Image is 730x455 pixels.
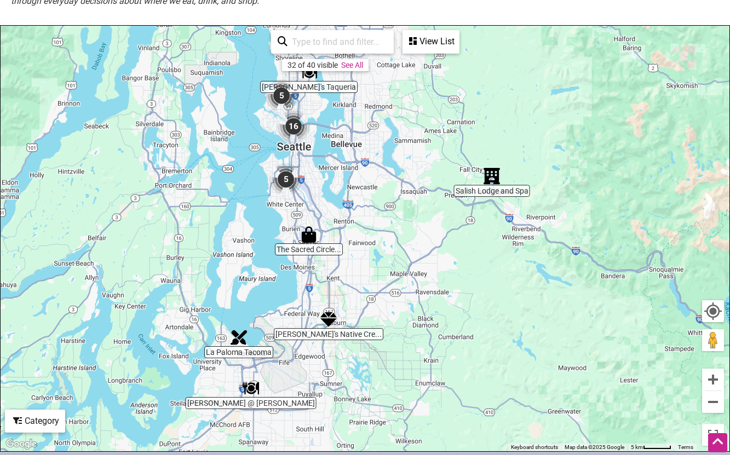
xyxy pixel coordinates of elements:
[277,110,310,143] div: 16
[243,380,259,396] div: Tibbitts @ Fern Hill
[231,329,247,346] div: La Paloma Tacoma
[702,369,724,390] button: Zoom in
[301,64,317,80] div: José's Taqueria
[628,444,675,451] button: Map Scale: 5 km per 48 pixels
[3,437,39,451] a: Open this area in Google Maps (opens a new window)
[288,61,338,69] div: 32 of 40 visible
[271,30,394,54] div: Type to search and filter
[702,329,724,351] button: Drag Pegman onto the map to open Street View
[701,423,725,446] button: Toggle fullscreen view
[403,30,459,54] div: See a list of the visible businesses
[708,433,727,452] div: Scroll Back to Top
[6,411,64,431] div: Category
[320,311,337,328] div: Nita's Native Creations
[288,31,387,52] input: Type to find and filter...
[341,61,363,69] a: See All
[404,31,458,52] div: View List
[5,410,65,433] div: Filter by category
[511,444,558,451] button: Keyboard shortcuts
[484,168,500,184] div: Salish Lodge and Spa
[269,163,302,196] div: 5
[702,300,724,322] button: Your Location
[265,79,298,112] div: 5
[301,226,317,243] div: The Sacred Circle Gift Shop
[631,444,643,450] span: 5 km
[565,444,624,450] span: Map data ©2025 Google
[702,391,724,413] button: Zoom out
[678,444,693,450] a: Terms
[3,437,39,451] img: Google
